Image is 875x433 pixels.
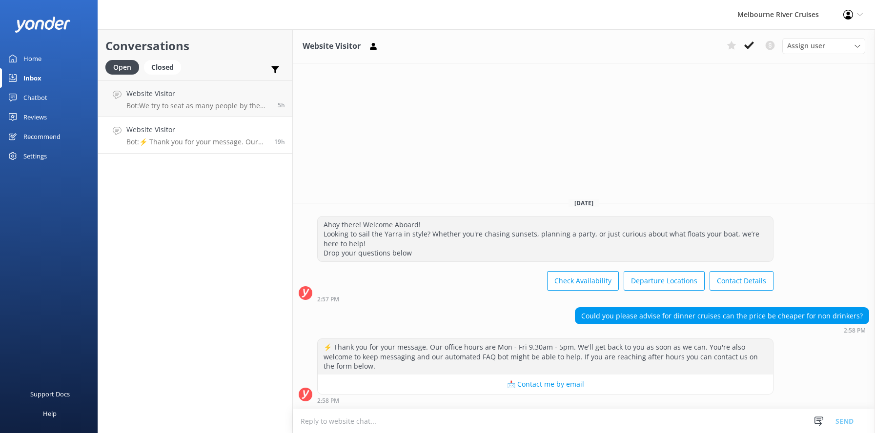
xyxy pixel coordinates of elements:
button: Check Availability [547,271,619,291]
span: Sep 24 2025 02:58pm (UTC +10:00) Australia/Sydney [274,138,285,146]
button: Departure Locations [624,271,705,291]
div: Home [23,49,41,68]
div: Recommend [23,127,61,146]
span: Assign user [787,40,825,51]
div: Help [43,404,57,423]
div: Reviews [23,107,47,127]
div: Assign User [782,38,865,54]
span: [DATE] [569,199,599,207]
h4: Website Visitor [126,124,267,135]
div: Inbox [23,68,41,88]
div: Sep 24 2025 02:57pm (UTC +10:00) Australia/Sydney [317,295,773,302]
h2: Conversations [105,37,285,55]
a: Website VisitorBot:We try to seat as many people by the windows as possible, but not everyone is ... [98,80,292,117]
p: Bot: We try to seat as many people by the windows as possible, but not everyone is able to sit th... [126,101,270,110]
span: Sep 25 2025 05:36am (UTC +10:00) Australia/Sydney [278,101,285,109]
strong: 2:57 PM [317,296,339,302]
button: 📩 Contact me by email [318,374,773,394]
div: Closed [144,60,181,75]
p: Bot: ⚡ Thank you for your message. Our office hours are Mon - Fri 9.30am - 5pm. We'll get back to... [126,138,267,146]
div: ⚡ Thank you for your message. Our office hours are Mon - Fri 9.30am - 5pm. We'll get back to you ... [318,339,773,374]
div: Sep 24 2025 02:58pm (UTC +10:00) Australia/Sydney [575,327,869,334]
div: Settings [23,146,47,166]
a: Website VisitorBot:⚡ Thank you for your message. Our office hours are Mon - Fri 9.30am - 5pm. We'... [98,117,292,154]
h4: Website Visitor [126,88,270,99]
strong: 2:58 PM [844,328,866,334]
strong: 2:58 PM [317,398,339,404]
div: Ahoy there! Welcome Aboard! Looking to sail the Yarra in style? Whether you're chasing sunsets, p... [318,216,773,261]
img: yonder-white-logo.png [15,17,71,33]
div: Support Docs [30,384,70,404]
a: Closed [144,61,186,72]
div: Open [105,60,139,75]
div: Sep 24 2025 02:58pm (UTC +10:00) Australia/Sydney [317,397,773,404]
h3: Website Visitor [303,40,361,53]
div: Could you please advise for dinner cruises can the price be cheaper for non drinkers? [575,308,869,324]
div: Chatbot [23,88,47,107]
button: Contact Details [710,271,773,291]
a: Open [105,61,144,72]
